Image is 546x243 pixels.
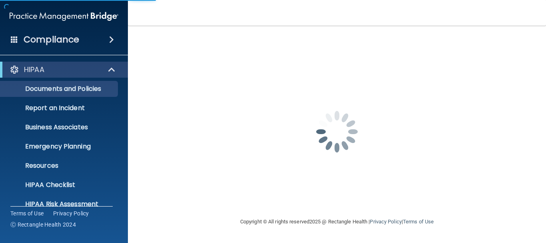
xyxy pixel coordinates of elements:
p: HIPAA Risk Assessment [5,200,114,208]
p: Resources [5,162,114,170]
span: Ⓒ Rectangle Health 2024 [10,221,76,229]
p: Report an Incident [5,104,114,112]
a: Terms of Use [403,219,434,225]
a: Privacy Policy [370,219,401,225]
h4: Compliance [24,34,79,45]
img: spinner.e123f6fc.gif [297,92,377,172]
p: HIPAA [24,65,44,74]
div: Copyright © All rights reserved 2025 @ Rectangle Health | | [191,209,483,235]
img: PMB logo [10,8,118,24]
p: Emergency Planning [5,143,114,151]
a: HIPAA [10,65,116,74]
p: Documents and Policies [5,85,114,93]
p: Business Associates [5,123,114,131]
a: Terms of Use [10,209,44,217]
p: HIPAA Checklist [5,181,114,189]
a: Privacy Policy [53,209,89,217]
